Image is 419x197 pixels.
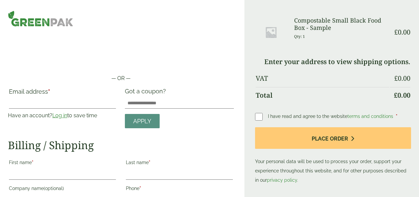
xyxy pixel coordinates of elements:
abbr: required [149,160,150,165]
td: Enter your address to view shipping options. [256,54,410,70]
th: VAT [256,70,389,86]
p: — OR — [8,74,234,82]
h3: Compostable Small Black Food Box - Sample [294,17,389,31]
label: Email address [9,89,116,98]
a: privacy policy [267,177,297,183]
abbr: required [139,186,141,191]
bdi: 0.00 [394,74,410,83]
bdi: 0.00 [394,91,410,100]
abbr: required [48,88,50,95]
th: Total [256,87,389,103]
img: Placeholder [256,17,286,48]
abbr: required [396,114,397,119]
h2: Billing / Shipping [8,139,234,151]
p: Have an account? to save time [8,112,117,120]
span: (optional) [44,186,64,191]
label: Last name [126,158,233,169]
a: Apply [125,114,160,128]
span: £ [394,74,398,83]
button: Place order [255,127,411,149]
a: Log in [52,112,67,119]
label: Got a coupon? [125,88,169,98]
span: £ [394,91,397,100]
img: GreenPak Supplies [8,11,73,27]
label: First name [9,158,116,169]
a: terms and conditions [347,114,393,119]
abbr: required [32,160,33,165]
label: Company name [9,184,116,195]
p: Your personal data will be used to process your order, support your experience throughout this we... [255,127,411,185]
iframe: Secure payment input frame [8,53,234,66]
bdi: 0.00 [394,28,410,37]
span: £ [394,28,398,37]
small: Qty: 1 [294,34,305,39]
span: I have read and agree to the website [268,114,394,119]
label: Phone [126,184,233,195]
span: Apply [133,118,151,125]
